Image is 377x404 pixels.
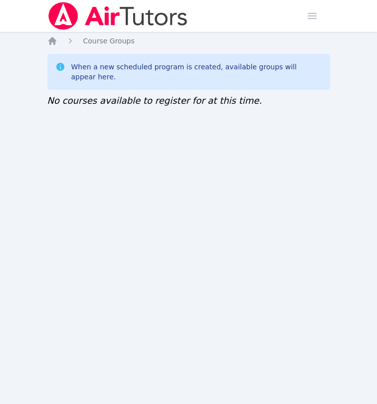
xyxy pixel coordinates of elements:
[83,37,135,45] span: Course Groups
[71,62,322,82] div: When a new scheduled program is created, available groups will appear here.
[83,36,135,46] a: Course Groups
[47,36,330,46] nav: Breadcrumb
[47,95,262,106] span: No courses available to register for at this time.
[47,2,188,30] img: Air Tutors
